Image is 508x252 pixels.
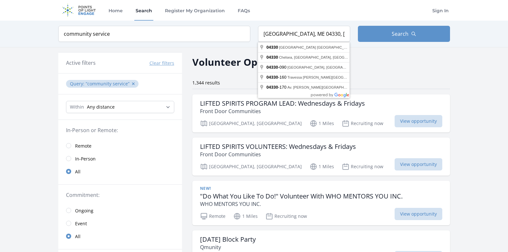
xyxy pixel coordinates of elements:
span: View opportunity [395,115,442,127]
h3: Active filters [66,59,96,67]
span: New! [200,186,211,191]
p: Remote [200,212,225,220]
p: [GEOGRAPHIC_DATA], [GEOGRAPHIC_DATA] [200,163,302,170]
button: Clear filters [149,60,174,66]
input: Keyword [58,26,250,42]
span: Chelsea, [GEOGRAPHIC_DATA], [GEOGRAPHIC_DATA] [279,55,370,59]
p: Recruiting now [265,212,307,220]
a: Remote [58,139,182,152]
p: 1 Miles [233,212,258,220]
h2: Volunteer Opportunities [192,55,312,69]
input: Location [258,26,350,42]
span: Event [75,220,87,227]
p: 1 Miles [310,120,334,127]
h3: LIFTED SPIRITS PROGRAM LEAD: Wednesdays & Fridays [200,100,365,107]
span: Query : [70,81,86,87]
a: LIFTED SPIRITS VOLUNTEERS: Wednesdays & Fridays Front Door Communities [GEOGRAPHIC_DATA], [GEOGRA... [192,138,450,176]
p: Front Door Communities [200,107,365,115]
span: Remote [75,143,91,149]
a: Event [58,217,182,230]
span: All [75,233,81,240]
select: Search Radius [66,101,174,113]
h3: "Do What You Like To Do!" Volunteer With WHO MENTORS YOU INC. [200,192,403,200]
p: Recruiting now [342,163,383,170]
span: 04330 [266,65,278,70]
span: View opportunity [395,208,442,220]
a: Ongoing [58,204,182,217]
p: WHO MENTORS YOU INC. [200,200,403,208]
span: [GEOGRAPHIC_DATA] [GEOGRAPHIC_DATA], [GEOGRAPHIC_DATA], [GEOGRAPHIC_DATA] [279,45,431,49]
a: LIFTED SPIRITS PROGRAM LEAD: Wednesdays & Fridays Front Door Communities [GEOGRAPHIC_DATA], [GEOG... [192,94,450,132]
legend: In-Person or Remote: [66,126,174,134]
span: [GEOGRAPHIC_DATA], [GEOGRAPHIC_DATA] - [GEOGRAPHIC_DATA], [GEOGRAPHIC_DATA] [287,65,442,69]
a: New! "Do What You Like To Do!" Volunteer With WHO MENTORS YOU INC. WHO MENTORS YOU INC. Remote 1 ... [192,181,450,225]
h3: [DATE] Block Party [200,236,256,243]
p: Recruiting now [342,120,383,127]
span: Search [392,30,408,38]
span: 04330 [266,85,278,90]
p: Front Door Communities [200,150,356,158]
span: -090 [266,65,287,70]
q: community service [86,81,129,87]
a: All [58,165,182,178]
span: 04330 [266,75,278,80]
p: Qmunity [200,243,256,251]
button: Search [358,26,450,42]
span: In-Person [75,156,96,162]
h3: LIFTED SPIRITS VOLUNTEERS: Wednesdays & Fridays [200,143,356,150]
a: In-Person [58,152,182,165]
span: View opportunity [395,158,442,170]
p: 1 Miles [310,163,334,170]
span: 1,344 results [192,80,220,86]
span: 04330 [266,45,278,50]
span: Travessa [PERSON_NAME][GEOGRAPHIC_DATA], [GEOGRAPHIC_DATA] - State of [GEOGRAPHIC_DATA], [GEOGRAP... [287,75,500,79]
span: Ongoing [75,208,93,214]
legend: Commitment: [66,191,174,199]
span: -170 [266,85,287,90]
span: -160 [266,75,287,80]
span: 04330 [266,55,278,60]
button: ✕ [131,81,135,87]
a: All [58,230,182,243]
span: All [75,169,81,175]
p: [GEOGRAPHIC_DATA], [GEOGRAPHIC_DATA] [200,120,302,127]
